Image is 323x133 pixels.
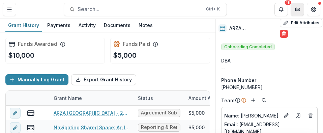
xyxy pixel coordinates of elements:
span: Reporting & Reminders [141,125,177,130]
button: Deletes [306,111,315,119]
span: Name : [224,113,239,118]
div: [PHONE_NUMBER] [221,84,318,91]
button: Search... [64,3,227,16]
div: Grant Name [50,91,134,105]
button: view-payments [27,109,35,117]
h2: Funds Paid [123,41,150,47]
p: $10,000 [8,50,34,60]
div: -- [221,64,318,71]
span: Phone Number [221,77,256,84]
h2: Funds Awarded [18,41,57,47]
a: Notes [136,19,155,32]
button: Search [260,96,268,104]
h2: ARZA [GEOGRAPHIC_DATA] [229,26,277,31]
div: Amount Awarded [184,91,235,105]
button: view-payments [27,124,35,132]
a: Grant History [5,19,42,32]
p: $5,000 [113,50,137,60]
div: Status [134,91,184,105]
p: Team [221,97,234,104]
button: Edit Attributes [280,19,322,27]
button: Add [249,96,257,104]
button: Notifications [274,3,288,16]
div: Ctrl + K [205,5,221,13]
button: Edit [282,111,290,119]
div: Status [134,95,157,102]
span: DBA [221,57,231,64]
div: Amount Awarded [184,95,232,102]
div: 18 [285,0,291,5]
button: edit [10,108,21,118]
a: Payments [45,19,73,32]
p: [PERSON_NAME] [224,112,280,119]
span: Onboarding Completed [221,44,275,50]
button: Partners [291,3,304,16]
div: $5,000 [188,109,205,116]
a: Activity [76,19,98,32]
span: Agreement Submitted [141,110,177,116]
div: Grant History [5,20,42,30]
span: Search... [78,6,202,12]
button: Get Help [307,3,320,16]
div: $5,000 [188,124,205,131]
button: Delete [280,30,288,38]
div: Grant Name [50,95,86,102]
div: Activity [76,20,98,30]
a: Name: [PERSON_NAME] [224,112,280,119]
button: edit [10,122,21,133]
div: Documents [101,20,133,30]
a: Documents [101,19,133,32]
div: Notes [136,20,155,30]
button: Manually Log Grant [5,74,68,85]
button: Export Grant History [71,74,136,85]
a: Navigating Shared Space: An Israel Curriculum for our time, a project of ARZA Canada [54,124,130,131]
button: Toggle Menu [3,3,16,16]
a: Go to contact [293,110,304,121]
span: Email: [224,122,238,127]
div: Payments [45,20,73,30]
a: ARZA [GEOGRAPHIC_DATA] - 2024 - WRJ [DATE]-[DATE] YES Fund Application [54,109,130,116]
